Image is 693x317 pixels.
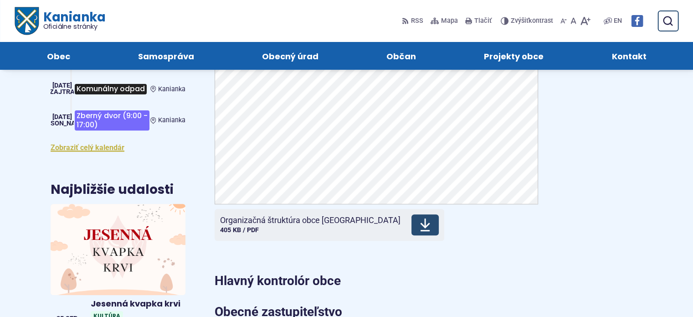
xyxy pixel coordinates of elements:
a: Projekty obce [459,42,569,70]
a: Zobraziť celý kalendár [51,143,124,152]
span: [DATE] [52,113,72,121]
a: Organizačná štruktúra obce [GEOGRAPHIC_DATA]405 KB / PDF [215,209,444,241]
span: Mapa [441,16,458,26]
span: Kanianka [158,85,185,93]
span: Kontakt [611,42,646,70]
span: Tlačiť [474,17,492,25]
h4: Jesenná kvapka krvi [91,299,182,309]
h3: Najbližšie udalosti [51,183,174,197]
a: Obecný úrad [237,42,343,70]
span: Zvýšiť [511,17,529,25]
a: Kontakt [587,42,671,70]
button: Zvýšiťkontrast [501,11,555,31]
span: Kanianka [158,116,185,124]
span: Občan [386,42,416,70]
img: Prejsť na Facebook stránku [631,15,643,27]
strong: Hlavný kontrolór obce [215,273,341,288]
a: EN [612,16,624,26]
span: [DATE] [52,82,72,89]
span: Komunálny odpad [75,84,147,94]
a: Obec [22,42,95,70]
span: Zberný dvor (9:00 - 17:00) [75,110,149,130]
button: Nastaviť pôvodnú veľkosť písma [569,11,578,31]
button: Tlačiť [463,11,493,31]
span: kontrast [511,17,553,25]
a: Zberný dvor (9:00 - 17:00) Kanianka [DATE] [PERSON_NAME] [51,107,185,134]
span: Zajtra [50,88,75,96]
span: Organizačná štruktúra obce [GEOGRAPHIC_DATA] [220,216,400,225]
span: Projekty obce [484,42,544,70]
a: Občan [362,42,441,70]
span: Obecný úrad [262,42,318,70]
span: Oficiálne stránky [43,23,105,30]
span: [PERSON_NAME] [37,120,87,127]
button: Zväčšiť veľkosť písma [578,11,592,31]
span: RSS [411,16,423,26]
a: Samospráva [113,42,219,70]
span: Obec [47,42,70,70]
a: Mapa [429,11,460,31]
a: Logo Kanianka, prejsť na domovskú stránku. [15,7,105,35]
span: Kanianka [38,11,105,30]
span: EN [614,16,622,26]
button: Zmenšiť veľkosť písma [559,11,569,31]
span: 405 KB / PDF [220,226,259,234]
span: Samospráva [138,42,194,70]
a: RSS [402,11,425,31]
a: Komunálny odpad Kanianka [DATE] Zajtra [51,78,185,99]
img: Prejsť na domovskú stránku [15,7,38,35]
